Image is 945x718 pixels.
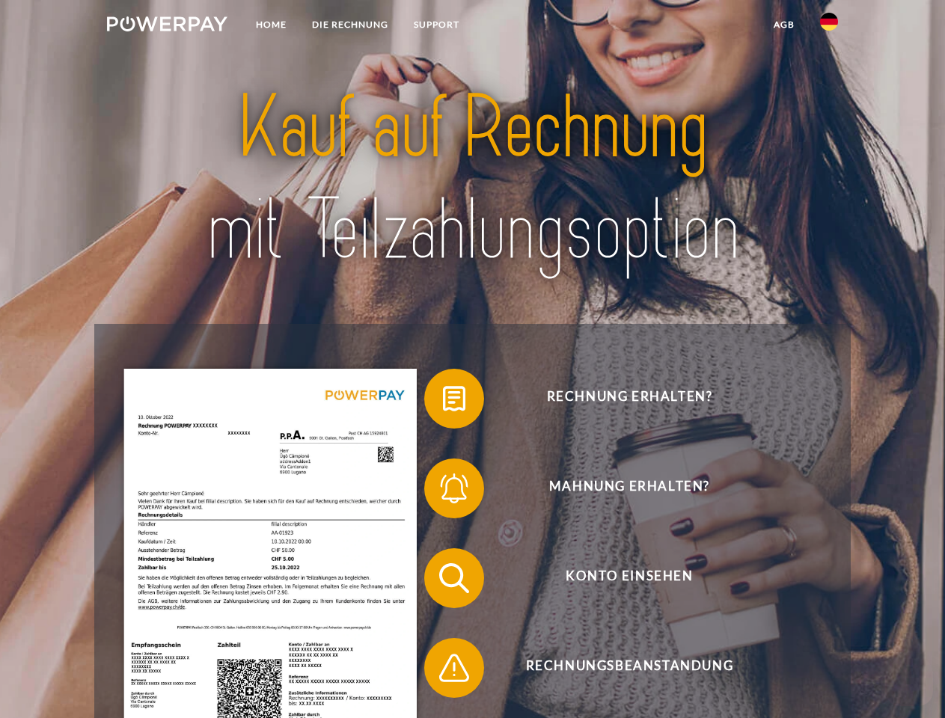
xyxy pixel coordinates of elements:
img: de [820,13,838,31]
a: SUPPORT [401,11,472,38]
button: Rechnung erhalten? [424,369,813,429]
a: agb [761,11,807,38]
button: Rechnungsbeanstandung [424,638,813,698]
button: Mahnung erhalten? [424,458,813,518]
img: qb_bell.svg [435,470,473,507]
button: Konto einsehen [424,548,813,608]
img: qb_warning.svg [435,649,473,687]
iframe: Button to launch messaging window [885,658,933,706]
img: title-powerpay_de.svg [143,72,802,286]
span: Konto einsehen [446,548,813,608]
span: Mahnung erhalten? [446,458,813,518]
span: Rechnungsbeanstandung [446,638,813,698]
span: Rechnung erhalten? [446,369,813,429]
img: qb_search.svg [435,559,473,597]
a: Home [243,11,299,38]
img: qb_bill.svg [435,380,473,417]
a: DIE RECHNUNG [299,11,401,38]
img: logo-powerpay-white.svg [107,16,227,31]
